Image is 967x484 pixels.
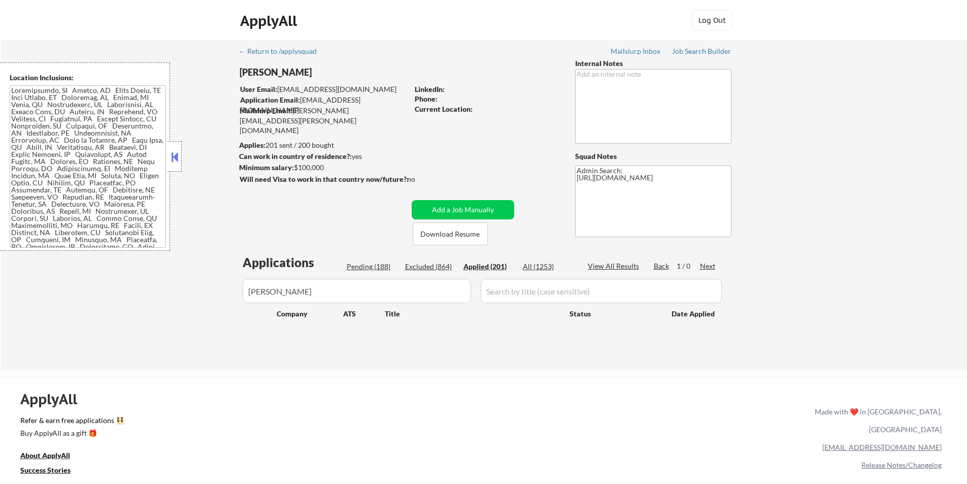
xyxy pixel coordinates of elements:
div: yes [239,151,405,162]
div: ← Return to /applysquad [239,48,326,55]
div: Made with ❤️ in [GEOGRAPHIC_DATA], [GEOGRAPHIC_DATA] [811,403,942,438]
div: 1 / 0 [677,261,700,271]
div: Company [277,309,343,319]
div: Applications [243,256,343,269]
button: Log Out [692,10,732,30]
a: Success Stories [20,465,84,477]
div: Pending (188) [347,262,397,272]
div: Next [700,261,716,271]
a: [EMAIL_ADDRESS][DOMAIN_NAME] [822,443,942,451]
strong: Can work in country of residence?: [239,152,352,160]
u: About ApplyAll [20,451,70,460]
div: ApplyAll [20,391,89,408]
div: Location Inclusions: [10,73,166,83]
strong: Phone: [415,94,438,103]
div: ApplyAll [240,12,300,29]
div: Job Search Builder [672,48,731,55]
div: Internal Notes [575,58,731,69]
div: [EMAIL_ADDRESS][DOMAIN_NAME] [240,84,408,94]
div: ATS [343,309,385,319]
div: Applied (201) [463,262,514,272]
div: Excluded (864) [405,262,456,272]
a: Buy ApplyAll as a gift 🎁 [20,428,122,440]
strong: LinkedIn: [415,85,445,93]
strong: Applies: [239,141,265,149]
div: Squad Notes [575,151,731,162]
u: Success Stories [20,466,71,474]
div: All (1253) [523,262,574,272]
strong: Current Location: [415,105,473,113]
div: Title [385,309,560,319]
div: Buy ApplyAll as a gift 🎁 [20,430,122,437]
div: 201 sent / 200 bought [239,140,408,150]
a: About ApplyAll [20,450,84,463]
div: Status [570,304,657,322]
strong: Application Email: [240,95,300,104]
div: $100,000 [239,163,408,173]
div: Date Applied [672,309,716,319]
a: Mailslurp Inbox [611,47,661,57]
button: Download Resume [413,222,488,245]
strong: Mailslurp Email: [240,106,292,115]
button: Add a Job Manually [412,200,514,219]
strong: Minimum salary: [239,163,294,172]
a: ← Return to /applysquad [239,47,326,57]
div: Mailslurp Inbox [611,48,661,55]
div: [EMAIL_ADDRESS][DOMAIN_NAME] [240,95,408,115]
div: [PERSON_NAME] [240,66,448,79]
div: [PERSON_NAME][EMAIL_ADDRESS][PERSON_NAME][DOMAIN_NAME] [240,106,408,136]
input: Search by title (case sensitive) [481,279,722,303]
input: Search by company (case sensitive) [243,279,471,303]
div: View All Results [588,261,642,271]
div: no [407,174,436,184]
strong: Will need Visa to work in that country now/future?: [240,175,409,183]
a: Job Search Builder [672,47,731,57]
a: Refer & earn free applications 👯‍♀️ [20,417,603,428]
strong: User Email: [240,85,277,93]
div: Back [654,261,670,271]
a: Release Notes/Changelog [861,461,942,469]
